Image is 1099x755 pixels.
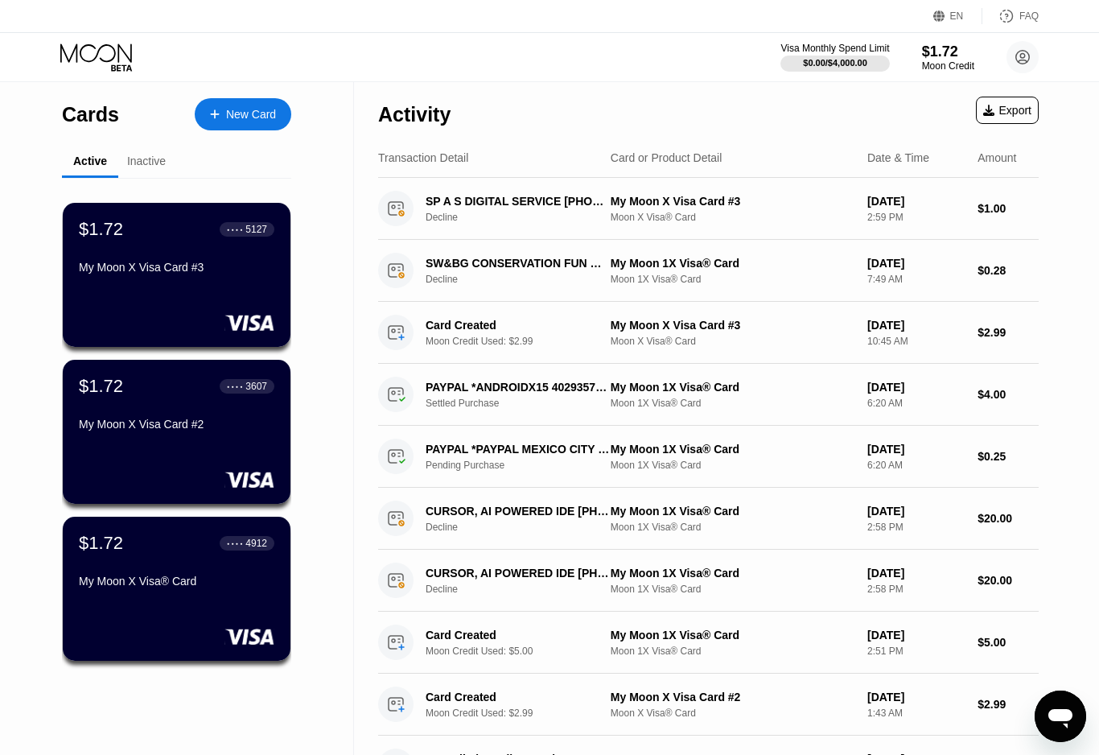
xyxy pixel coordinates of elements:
[611,505,854,518] div: My Moon 1X Visa® Card
[780,43,889,72] div: Visa Monthly Spend Limit$0.00/$4,000.00
[79,376,123,397] div: $1.72
[867,629,965,642] div: [DATE]
[79,418,274,431] div: My Moon X Visa Card #2
[976,97,1039,124] div: Export
[982,8,1039,24] div: FAQ
[867,336,965,347] div: 10:45 AM
[611,691,854,703] div: My Moon X Visa Card #2
[426,443,609,456] div: PAYPAL *PAYPAL MEXICO CITY MX
[978,388,1039,401] div: $4.00
[611,336,854,347] div: Moon X Visa® Card
[867,319,965,332] div: [DATE]
[63,517,290,661] div: $1.72● ● ● ●4912My Moon X Visa® Card
[73,155,107,167] div: Active
[978,151,1016,164] div: Amount
[611,274,854,285] div: Moon 1X Visa® Card
[611,381,854,394] div: My Moon 1X Visa® Card
[611,212,854,223] div: Moon X Visa® Card
[867,584,965,595] div: 2:58 PM
[978,512,1039,525] div: $20.00
[611,443,854,456] div: My Moon 1X Visa® Card
[922,60,974,72] div: Moon Credit
[867,212,965,223] div: 2:59 PM
[611,708,854,719] div: Moon X Visa® Card
[867,443,965,456] div: [DATE]
[62,103,119,126] div: Cards
[245,538,267,549] div: 4912
[611,460,854,471] div: Moon 1X Visa® Card
[867,381,965,394] div: [DATE]
[978,450,1039,463] div: $0.25
[611,522,854,533] div: Moon 1X Visa® Card
[867,522,965,533] div: 2:58 PM
[611,567,854,580] div: My Moon 1X Visa® Card
[127,155,166,167] div: Inactive
[79,533,123,554] div: $1.72
[867,398,965,409] div: 6:20 AM
[227,227,243,232] div: ● ● ● ●
[79,575,274,588] div: My Moon X Visa® Card
[611,629,854,642] div: My Moon 1X Visa® Card
[922,43,974,72] div: $1.72Moon Credit
[63,360,290,504] div: $1.72● ● ● ●3607My Moon X Visa Card #2
[426,319,609,332] div: Card Created
[978,636,1039,649] div: $5.00
[780,43,889,54] div: Visa Monthly Spend Limit
[1035,691,1086,742] iframe: Button to launch messaging window
[195,98,291,130] div: New Card
[378,302,1039,364] div: Card CreatedMoon Credit Used: $2.99My Moon X Visa Card #3Moon X Visa® Card[DATE]10:45 AM$2.99
[426,195,609,208] div: SP A S DIGITAL SERVICE [PHONE_NUMBER] US
[922,43,974,60] div: $1.72
[227,384,243,389] div: ● ● ● ●
[983,104,1031,117] div: Export
[378,178,1039,240] div: SP A S DIGITAL SERVICE [PHONE_NUMBER] USDeclineMy Moon X Visa Card #3Moon X Visa® Card[DATE]2:59 ...
[245,381,267,392] div: 3607
[378,151,468,164] div: Transaction Detail
[1019,10,1039,22] div: FAQ
[867,691,965,703] div: [DATE]
[611,398,854,409] div: Moon 1X Visa® Card
[611,646,854,657] div: Moon 1X Visa® Card
[867,151,929,164] div: Date & Time
[378,240,1039,302] div: SW&BG CONSERVATION FUN ORLANDO [GEOGRAPHIC_DATA]DeclineMy Moon 1X Visa® CardMoon 1X Visa® Card[DA...
[79,261,274,274] div: My Moon X Visa Card #3
[867,195,965,208] div: [DATE]
[426,336,624,347] div: Moon Credit Used: $2.99
[426,257,609,270] div: SW&BG CONSERVATION FUN ORLANDO [GEOGRAPHIC_DATA]
[611,584,854,595] div: Moon 1X Visa® Card
[426,629,609,642] div: Card Created
[426,460,624,471] div: Pending Purchase
[226,108,276,122] div: New Card
[378,612,1039,674] div: Card CreatedMoon Credit Used: $5.00My Moon 1X Visa® CardMoon 1X Visa® Card[DATE]2:51 PM$5.00
[378,488,1039,550] div: CURSOR, AI POWERED IDE [PHONE_NUMBER] USDeclineMy Moon 1X Visa® CardMoon 1X Visa® Card[DATE]2:58 ...
[426,212,624,223] div: Decline
[378,550,1039,612] div: CURSOR, AI POWERED IDE [PHONE_NUMBER] USDeclineMy Moon 1X Visa® CardMoon 1X Visa® Card[DATE]2:58 ...
[933,8,982,24] div: EN
[426,274,624,285] div: Decline
[867,257,965,270] div: [DATE]
[245,224,267,235] div: 5127
[79,219,123,240] div: $1.72
[611,257,854,270] div: My Moon 1X Visa® Card
[867,567,965,580] div: [DATE]
[867,274,965,285] div: 7:49 AM
[378,364,1039,426] div: PAYPAL *ANDROIDX15 4029357733 USSettled PurchaseMy Moon 1X Visa® CardMoon 1X Visa® Card[DATE]6:20...
[867,708,965,719] div: 1:43 AM
[378,426,1039,488] div: PAYPAL *PAYPAL MEXICO CITY MXPending PurchaseMy Moon 1X Visa® CardMoon 1X Visa® Card[DATE]6:20 AM...
[378,674,1039,736] div: Card CreatedMoon Credit Used: $2.99My Moon X Visa Card #2Moon X Visa® Card[DATE]1:43 AM$2.99
[426,381,609,394] div: PAYPAL *ANDROIDX15 4029357733 US
[950,10,964,22] div: EN
[227,541,243,546] div: ● ● ● ●
[611,319,854,332] div: My Moon X Visa Card #3
[867,646,965,657] div: 2:51 PM
[426,691,609,703] div: Card Created
[978,202,1039,215] div: $1.00
[803,58,867,68] div: $0.00 / $4,000.00
[378,103,451,126] div: Activity
[63,203,290,347] div: $1.72● ● ● ●5127My Moon X Visa Card #3
[426,584,624,595] div: Decline
[978,326,1039,339] div: $2.99
[611,151,722,164] div: Card or Product Detail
